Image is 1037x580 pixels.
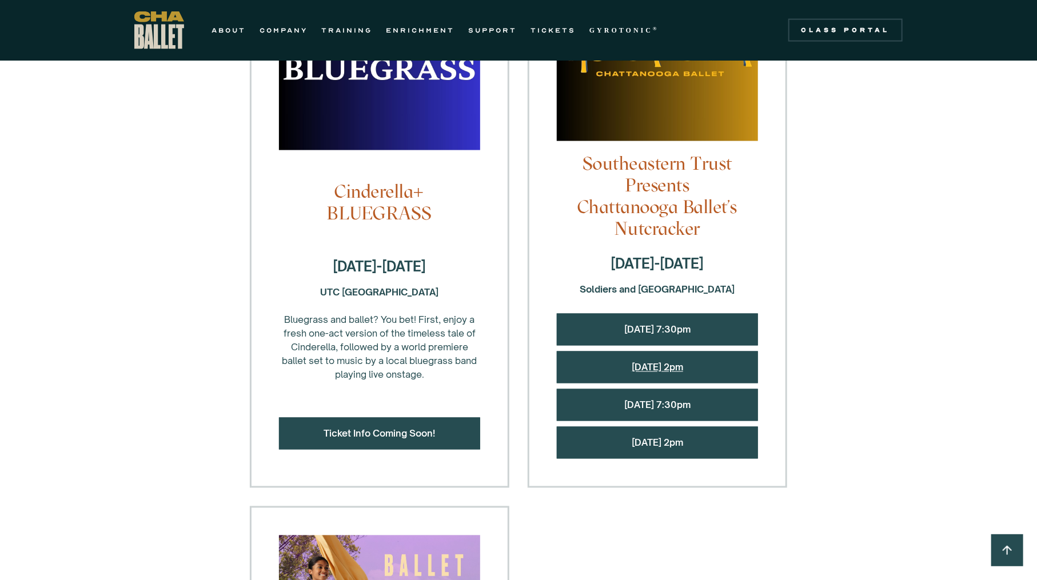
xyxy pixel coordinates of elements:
h4: Cinderella+ BLUEGRASS [279,181,480,224]
a: [DATE] 7:30pm [624,399,691,411]
a: TRAINING [321,23,372,37]
strong: [DATE]-[DATE] [333,258,426,275]
a: GYROTONIC® [589,23,659,37]
strong: Soldiers and [GEOGRAPHIC_DATA] [580,284,735,295]
a: ABOUT [212,23,246,37]
a: SUPPORT [468,23,517,37]
div: Class Portal [795,26,896,35]
h4: [DATE]-[DATE] [557,254,758,273]
a: Class Portal [788,19,903,42]
a: home [134,11,184,49]
a: [DATE] 7:30pm [624,324,691,335]
strong: UTC [GEOGRAPHIC_DATA] [321,287,439,298]
a: [DATE] 2pm [632,437,683,449]
a: TICKETS [531,23,576,37]
a: [DATE] 2pm [632,362,683,373]
sup: ® [653,26,659,31]
h4: Southeastern Trust Presents Chattanooga Ballet's Nutcracker [557,153,758,239]
a: COMPANY [260,23,308,37]
a: Ticket Info Coming Soon! [324,428,436,439]
a: ENRICHMENT [386,23,454,37]
strong: GYROTONIC [589,26,653,34]
div: Bluegrass and ballet? You bet! First, enjoy a fresh one-act version of the timeless tale of Cinde... [279,286,480,382]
